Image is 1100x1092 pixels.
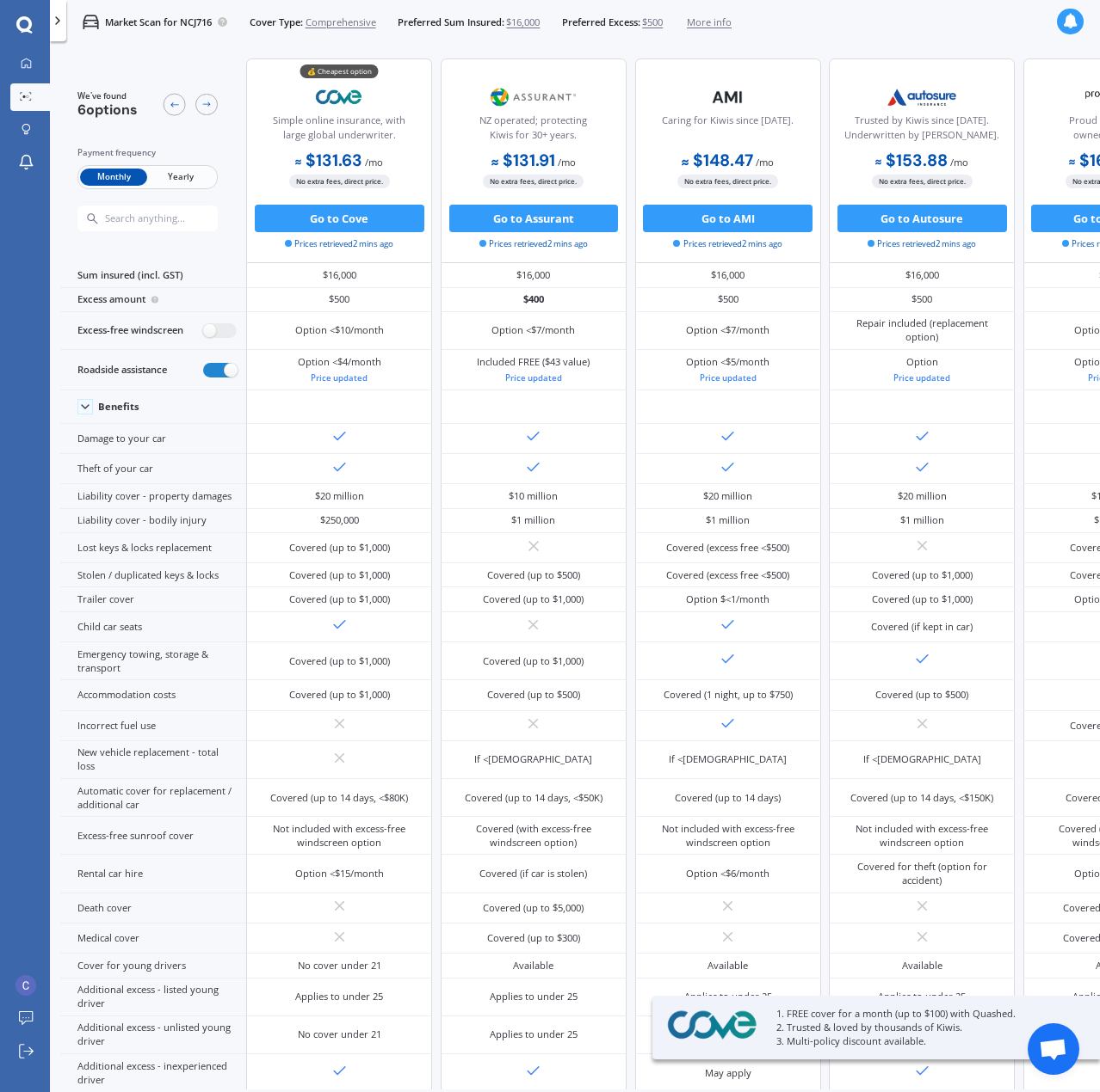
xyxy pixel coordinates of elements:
div: Option <$6/month [686,867,769,880]
div: Covered (up to $1,000) [872,592,973,606]
div: Option <$7/month [686,323,769,337]
p: 3. Multi-policy discount available. [776,1034,1066,1048]
div: Covered (1 night, up to $750) [664,688,793,702]
div: If <[DEMOGRAPHIC_DATA] [863,752,981,766]
div: If <[DEMOGRAPHIC_DATA] [474,752,592,766]
div: No cover under 21 [298,1028,381,1041]
div: Stolen / duplicated keys & locks [60,563,246,587]
div: Covered (up to $1,000) [483,654,584,668]
div: Liability cover - property damages [60,484,246,508]
div: Option <$4/month [298,355,381,385]
span: No extra fees, direct price. [289,175,390,187]
span: We've found [77,90,138,102]
div: Roadside assistance [60,350,246,390]
div: Price updated [686,371,769,385]
div: Covered (up to 14 days, <$80K) [270,791,408,805]
div: $500 [246,288,432,312]
div: Excess-free windscreen [60,312,246,350]
b: $153.88 [875,150,948,171]
div: Covered (up to $500) [875,688,968,702]
div: Open chat [1028,1023,1079,1075]
div: Trusted by Kiwis since [DATE]. Underwritten by [PERSON_NAME]. [841,113,1003,148]
div: Covered (up to $1,000) [289,688,390,702]
div: Covered (up to $1,000) [872,568,973,582]
div: New vehicle replacement - total loss [60,741,246,779]
div: Benefits [98,401,139,413]
button: Go to Cove [255,205,424,232]
p: Market Scan for NCJ716 [105,15,212,29]
span: / mo [365,156,383,169]
img: Assurant.png [488,80,579,114]
p: 2. Trusted & loved by thousands of Kiwis. [776,1021,1066,1034]
div: $16,000 [246,263,432,287]
img: AMI-text-1.webp [683,80,774,114]
div: $20 million [703,489,752,503]
img: Cove.webp [294,80,386,114]
div: Option <$7/month [491,323,575,337]
div: Applies to under 25 [684,990,772,1003]
span: / mo [558,156,576,169]
b: $131.63 [295,150,362,171]
div: Covered (excess free <$500) [666,568,789,582]
div: Not included with excess-free windscreen option [646,822,811,850]
img: ACg8ocICoGoPH9tcEULRuDeoA2s5NraIojTNBS55PwTVgPNb_nm5BQ=s96-c [15,975,36,996]
span: 6 options [77,101,138,119]
div: Excess-free sunroof cover [60,817,246,855]
span: / mo [950,156,968,169]
div: $400 [441,288,627,312]
div: Covered (up to $1,000) [483,592,584,606]
input: Search anything... [103,212,244,224]
span: Yearly [147,169,214,187]
img: Autosure.webp [876,80,967,114]
div: Damage to your car [60,424,246,454]
div: Covered (up to $1,000) [289,568,390,582]
div: Applies to under 25 [490,1028,578,1041]
div: Available [513,959,553,972]
div: Covered (up to $1,000) [289,592,390,606]
div: Covered (up to 14 days, <$50K) [465,791,603,805]
div: Covered (up to $500) [487,688,580,702]
div: Covered for theft (option for accident) [839,860,1004,887]
span: Prices retrieved 2 mins ago [673,238,782,250]
div: Applies to under 25 [295,990,383,1003]
div: Lost keys & locks replacement [60,533,246,563]
div: $20 million [315,489,364,503]
div: Available [902,959,942,972]
div: Applies to under 25 [490,990,578,1003]
div: Covered (if kept in car) [871,620,973,634]
div: Accommodation costs [60,680,246,710]
div: Covered (up to 14 days, <$150K) [850,791,993,805]
button: Go to AMI [643,205,813,232]
div: Price updated [893,371,950,385]
div: Covered (up to $1,000) [289,541,390,555]
span: More info [687,15,732,29]
div: $250,000 [320,513,359,527]
b: $148.47 [682,150,752,171]
div: Not included with excess-free windscreen option [257,822,423,850]
div: Additional excess - inexperienced driver [60,1054,246,1092]
div: Covered (with excess-free windscreen option) [451,822,616,850]
div: $16,000 [829,263,1015,287]
div: Medical cover [60,923,246,954]
div: Covered (up to $5,000) [483,901,584,915]
p: 1. FREE cover for a month (up to $100) with Quashed. [776,1007,1066,1021]
div: $16,000 [441,263,627,287]
div: Child car seats [60,612,246,642]
div: Available [708,959,748,972]
span: Prices retrieved 2 mins ago [479,238,588,250]
div: Included FREE ($43 value) [477,355,590,385]
span: $16,000 [506,15,540,29]
span: Cover Type: [250,15,303,29]
b: $131.91 [491,150,554,171]
img: car.f15378c7a67c060ca3f3.svg [83,14,99,30]
div: Option [893,355,950,385]
span: No extra fees, direct price. [483,175,584,187]
span: $500 [642,15,663,29]
div: Option <$5/month [686,355,769,385]
span: Prices retrieved 2 mins ago [285,238,393,250]
div: Excess amount [60,288,246,312]
div: Liability cover - bodily injury [60,509,246,533]
div: Automatic cover for replacement / additional car [60,779,246,817]
span: No extra fees, direct price. [677,175,778,187]
span: Monthly [80,169,147,187]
